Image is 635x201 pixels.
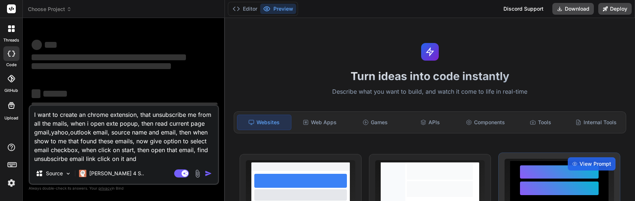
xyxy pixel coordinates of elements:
span: privacy [98,186,112,190]
label: code [6,62,17,68]
button: Editor [230,4,260,14]
p: Describe what you want to build, and watch it come to life in real-time [229,87,631,97]
label: GitHub [4,87,18,94]
div: Discord Support [499,3,548,15]
label: Upload [4,115,18,121]
div: APIs [403,115,457,130]
span: ‌ [32,40,42,50]
span: View Prompt [580,160,611,168]
span: ‌ [32,89,40,98]
div: Games [348,115,402,130]
span: Choose Project [28,6,72,13]
div: Websites [237,115,291,130]
div: Internal Tools [569,115,623,130]
p: [PERSON_NAME] 4 S.. [89,170,144,177]
span: ‌ [45,42,57,48]
span: ‌ [43,91,67,97]
span: ‌ [32,54,186,60]
textarea: I want to create an chrome extension, that unsubscribe me from all the mails, when i open exte po... [30,106,218,163]
div: Components [459,115,512,130]
h1: Turn ideas into code instantly [229,69,631,83]
img: icon [205,170,212,177]
img: Claude 4 Sonnet [79,170,86,177]
img: attachment [193,169,202,178]
div: Tools [514,115,567,130]
span: ‌ [32,103,218,108]
img: Pick Models [65,171,71,177]
button: Download [552,3,594,15]
img: settings [5,177,18,189]
button: Deploy [598,3,632,15]
label: threads [3,37,19,43]
p: Source [46,170,63,177]
span: ‌ [32,63,171,69]
p: Always double-check its answers. Your in Bind [29,185,219,192]
div: Web Apps [293,115,347,130]
button: Preview [260,4,296,14]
